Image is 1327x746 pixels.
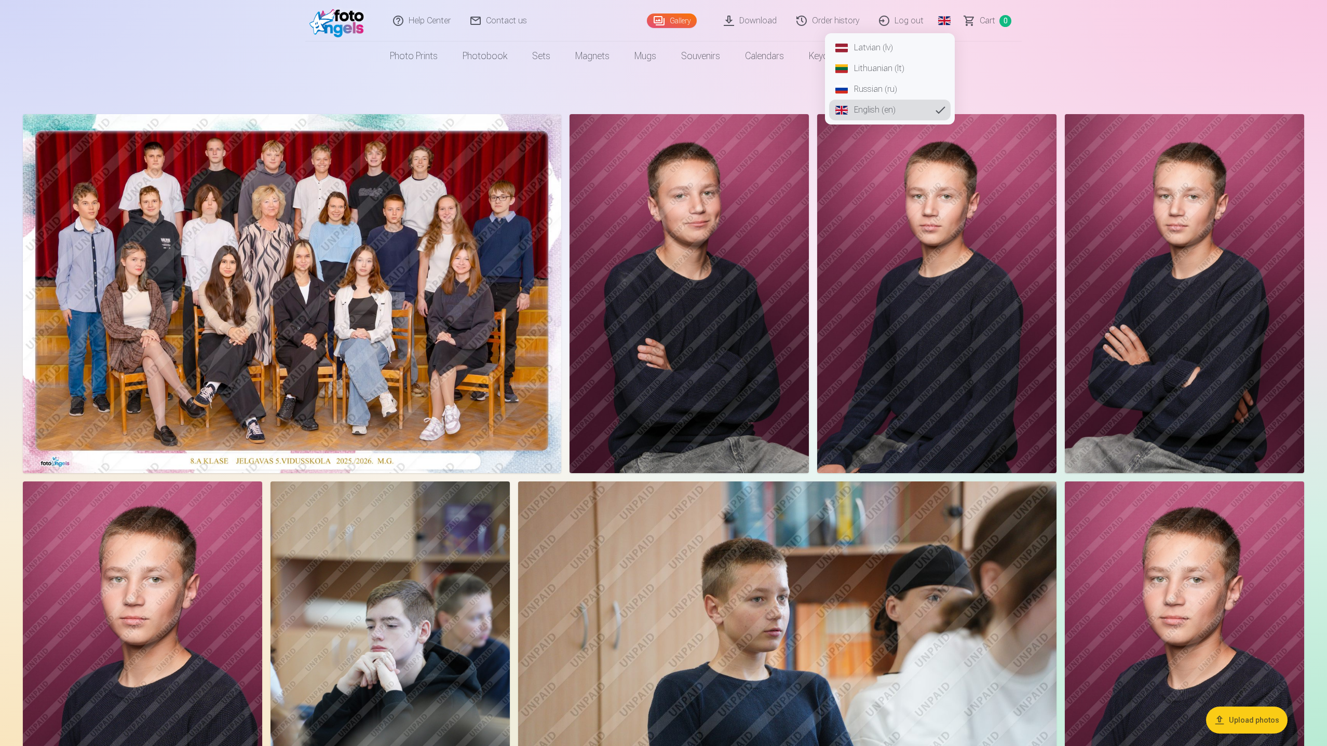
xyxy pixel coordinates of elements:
a: Russian (ru) [829,79,951,100]
a: Photobook [450,42,520,71]
button: Upload photos [1206,707,1288,734]
img: /fa1 [309,4,369,37]
a: Keychains [796,42,861,71]
span: 0 [999,15,1011,27]
a: Magnets [563,42,622,71]
a: Mugs [622,42,669,71]
a: Latvian (lv) [829,37,951,58]
a: Calendars [733,42,796,71]
a: English (en) [829,100,951,120]
a: Lithuanian (lt) [829,58,951,79]
a: Souvenirs [669,42,733,71]
a: Gallery [647,13,697,28]
span: Сart [980,15,995,27]
a: Sets [520,42,563,71]
nav: Global [825,33,955,125]
a: Photo prints [377,42,450,71]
